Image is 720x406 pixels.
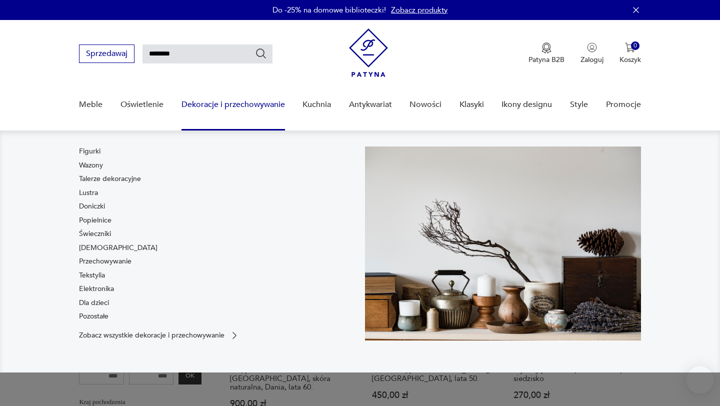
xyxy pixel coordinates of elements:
a: Świeczniki [79,229,111,239]
a: Meble [79,85,102,124]
img: Ikonka użytkownika [587,42,597,52]
a: Tekstylia [79,270,105,280]
img: cfa44e985ea346226f89ee8969f25989.jpg [365,146,641,340]
a: Nowości [409,85,441,124]
a: Zobacz produkty [391,5,447,15]
a: Talerze dekoracyjne [79,174,141,184]
a: Ikony designu [501,85,552,124]
a: Popielnice [79,215,111,225]
img: Ikona medalu [541,42,551,53]
a: Figurki [79,146,100,156]
button: Sprzedawaj [79,44,134,63]
a: Pozostałe [79,311,108,321]
a: Doniczki [79,201,105,211]
button: Patyna B2B [528,42,564,64]
a: Sprzedawaj [79,51,134,58]
p: Zaloguj [580,55,603,64]
button: Zaloguj [580,42,603,64]
a: Antykwariat [349,85,392,124]
a: Elektronika [79,284,114,294]
button: 0Koszyk [619,42,641,64]
a: Dekoracje i przechowywanie [181,85,285,124]
div: 0 [631,41,639,50]
a: Zobacz wszystkie dekoracje i przechowywanie [79,330,239,340]
a: Ikona medaluPatyna B2B [528,42,564,64]
p: Zobacz wszystkie dekoracje i przechowywanie [79,332,224,338]
a: Oświetlenie [120,85,163,124]
p: Koszyk [619,55,641,64]
img: Patyna - sklep z meblami i dekoracjami vintage [349,28,388,77]
a: Klasyki [459,85,484,124]
button: Szukaj [255,47,267,59]
a: Wazony [79,160,103,170]
p: Do -25% na domowe biblioteczki! [272,5,386,15]
a: [DEMOGRAPHIC_DATA] [79,243,157,253]
p: Patyna B2B [528,55,564,64]
a: Przechowywanie [79,256,131,266]
a: Promocje [606,85,641,124]
a: Dla dzieci [79,298,109,308]
a: Style [570,85,588,124]
img: Ikona koszyka [625,42,635,52]
a: Kuchnia [302,85,331,124]
iframe: Smartsupp widget button [686,366,714,394]
a: Lustra [79,188,98,198]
